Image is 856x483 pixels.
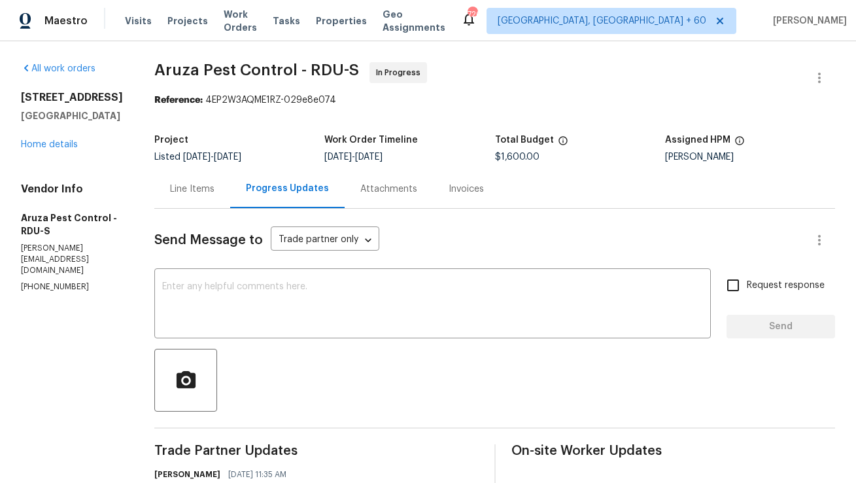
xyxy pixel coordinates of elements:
[183,152,241,162] span: -
[324,152,383,162] span: -
[273,16,300,26] span: Tasks
[324,135,418,145] h5: Work Order Timeline
[360,183,417,196] div: Attachments
[734,135,745,152] span: The hpm assigned to this work order.
[154,152,241,162] span: Listed
[228,468,286,481] span: [DATE] 11:35 AM
[167,14,208,27] span: Projects
[21,91,123,104] h2: [STREET_ADDRESS]
[468,8,477,21] div: 726
[154,94,835,107] div: 4EP2W3AQME1RZ-029e8e074
[747,279,825,293] span: Request response
[355,152,383,162] span: [DATE]
[665,135,730,145] h5: Assigned HPM
[154,96,203,105] b: Reference:
[665,152,835,162] div: [PERSON_NAME]
[271,230,379,251] div: Trade partner only
[21,183,123,196] h4: Vendor Info
[154,444,479,457] span: Trade Partner Updates
[214,152,241,162] span: [DATE]
[44,14,88,27] span: Maestro
[495,152,539,162] span: $1,600.00
[21,109,123,122] h5: [GEOGRAPHIC_DATA]
[154,234,263,247] span: Send Message to
[21,64,95,73] a: All work orders
[183,152,211,162] span: [DATE]
[498,14,706,27] span: [GEOGRAPHIC_DATA], [GEOGRAPHIC_DATA] + 60
[768,14,847,27] span: [PERSON_NAME]
[21,281,123,293] p: [PHONE_NUMBER]
[495,135,554,145] h5: Total Budget
[21,243,123,276] p: [PERSON_NAME][EMAIL_ADDRESS][DOMAIN_NAME]
[224,8,257,34] span: Work Orders
[511,444,836,457] span: On-site Worker Updates
[154,135,188,145] h5: Project
[21,140,78,149] a: Home details
[154,468,220,481] h6: [PERSON_NAME]
[170,183,214,196] div: Line Items
[376,66,426,79] span: In Progress
[154,62,359,78] span: Aruza Pest Control - RDU-S
[21,211,123,238] h5: Aruza Pest Control - RDU-S
[558,135,568,152] span: The total cost of line items that have been proposed by Opendoor. This sum includes line items th...
[324,152,352,162] span: [DATE]
[246,182,329,195] div: Progress Updates
[316,14,367,27] span: Properties
[383,8,445,34] span: Geo Assignments
[449,183,484,196] div: Invoices
[125,14,152,27] span: Visits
